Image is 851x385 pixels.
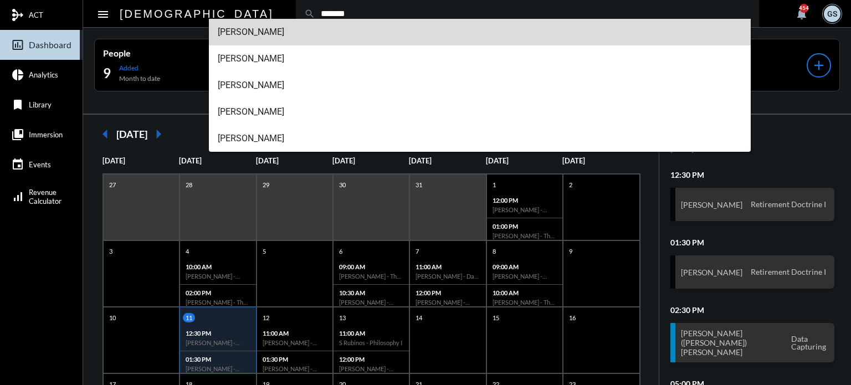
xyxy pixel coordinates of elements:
[493,263,557,270] p: 09:00 AM
[670,129,835,142] h2: AGENDA
[186,339,250,346] h6: [PERSON_NAME] - Retirement Doctrine I
[336,313,348,322] p: 13
[260,247,269,256] p: 5
[186,330,250,337] p: 12:30 PM
[106,247,115,256] p: 3
[218,125,742,152] span: [PERSON_NAME]
[566,180,575,189] p: 2
[29,160,51,169] span: Events
[681,328,789,357] h3: [PERSON_NAME] ([PERSON_NAME]) [PERSON_NAME]
[29,70,58,79] span: Analytics
[218,19,742,45] span: [PERSON_NAME]
[339,263,403,270] p: 09:00 AM
[186,289,250,296] p: 02:00 PM
[413,180,425,189] p: 31
[493,223,557,230] p: 01:00 PM
[102,156,179,165] p: [DATE]
[493,299,557,306] h6: [PERSON_NAME] - The Philosophy
[493,197,557,204] p: 12:00 PM
[11,68,24,81] mat-icon: pie_chart
[493,206,557,213] h6: [PERSON_NAME] - Action
[332,156,409,165] p: [DATE]
[336,180,348,189] p: 30
[11,158,24,171] mat-icon: event
[11,98,24,111] mat-icon: bookmark
[29,100,52,109] span: Library
[339,339,403,346] h6: S Rubinos - Philosophy I
[119,74,160,83] p: Month to date
[799,4,808,13] div: 454
[416,289,480,296] p: 12:00 PM
[566,313,578,322] p: 16
[416,299,480,306] h6: [PERSON_NAME] - Investment
[670,238,835,247] h2: 01:30 PM
[566,247,575,256] p: 9
[795,7,808,20] mat-icon: notifications
[147,123,170,145] mat-icon: arrow_right
[339,365,403,372] h6: [PERSON_NAME] - Action
[824,6,840,22] div: GS
[681,200,742,209] h3: [PERSON_NAME]
[339,273,403,280] h6: [PERSON_NAME] - The Philosophy
[183,247,192,256] p: 4
[748,267,829,277] span: Retirement Doctrine I
[490,180,499,189] p: 1
[788,334,829,352] span: Data Capturing
[218,99,742,125] span: [PERSON_NAME]
[260,180,272,189] p: 29
[260,313,272,322] p: 12
[11,128,24,141] mat-icon: collections_bookmark
[263,330,327,337] p: 11:00 AM
[186,299,250,306] h6: [PERSON_NAME] - The Philosophy
[416,273,480,280] h6: [PERSON_NAME] - Data Capturing
[490,313,502,322] p: 15
[339,330,403,337] p: 11:00 AM
[218,72,742,99] span: [PERSON_NAME]
[179,156,255,165] p: [DATE]
[186,263,250,270] p: 10:00 AM
[29,188,61,206] span: Revenue Calculator
[96,8,110,21] mat-icon: Side nav toggle icon
[263,339,327,346] h6: [PERSON_NAME] - Philosophy I
[29,130,63,139] span: Immersion
[336,247,345,256] p: 6
[339,289,403,296] p: 10:30 AM
[218,45,742,72] span: [PERSON_NAME]
[562,156,639,165] p: [DATE]
[486,156,562,165] p: [DATE]
[413,247,422,256] p: 7
[339,356,403,363] p: 12:00 PM
[681,268,742,277] h3: [PERSON_NAME]
[103,64,111,82] h2: 9
[186,273,250,280] h6: [PERSON_NAME] - Verification
[11,8,24,22] mat-icon: mediation
[670,305,835,315] h2: 02:30 PM
[106,180,119,189] p: 27
[186,365,250,372] h6: [PERSON_NAME] - Retirement Doctrine I
[103,48,239,58] p: People
[29,40,71,50] span: Dashboard
[11,38,24,52] mat-icon: insert_chart_outlined
[106,313,119,322] p: 10
[670,145,835,153] p: [DATE]
[186,356,250,363] p: 01:30 PM
[11,190,24,203] mat-icon: signal_cellular_alt
[409,156,485,165] p: [DATE]
[116,128,147,140] h2: [DATE]
[748,199,829,209] span: Retirement Doctrine I
[416,263,480,270] p: 11:00 AM
[183,313,195,322] p: 11
[29,11,43,19] span: ACT
[490,247,499,256] p: 8
[493,273,557,280] h6: [PERSON_NAME] - [PERSON_NAME] - Data Capturing
[670,170,835,179] h2: 12:30 PM
[92,3,114,25] button: Toggle sidenav
[120,5,274,23] h2: [DEMOGRAPHIC_DATA]
[493,289,557,296] p: 10:00 AM
[183,180,195,189] p: 28
[263,356,327,363] p: 01:30 PM
[811,58,827,73] mat-icon: add
[339,299,403,306] h6: [PERSON_NAME] - Action
[304,8,315,19] mat-icon: search
[493,232,557,239] h6: [PERSON_NAME] - The Philosophy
